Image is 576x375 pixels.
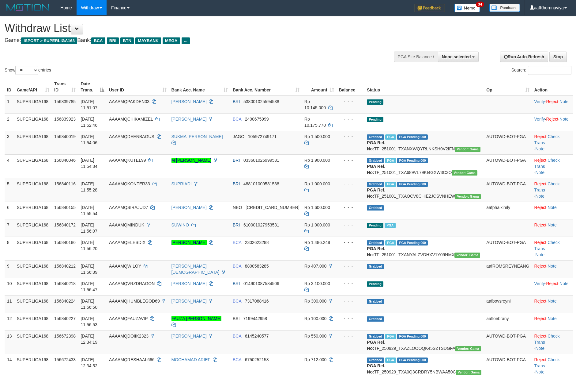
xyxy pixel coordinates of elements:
span: BCA [233,240,241,245]
span: Vendor URL: https://trx31.1velocity.biz [454,253,480,258]
span: Grabbed [367,182,384,187]
span: Rp 712.000 [304,357,326,362]
span: Marked by aafsoycanthlai [385,358,396,363]
a: Reject [546,281,558,286]
th: Balance [337,78,365,96]
td: 4 [5,154,14,178]
a: [PERSON_NAME] [171,240,207,245]
td: 9 [5,260,14,278]
a: Reject [534,205,547,210]
b: PGA Ref. No: [367,140,385,151]
span: AAAAMQCHIKAMIZEL [109,117,153,122]
td: 13 [5,330,14,354]
span: [DATE] 11:56:47 [81,281,97,292]
span: PGA Pending [397,158,428,163]
td: SUPERLIGA168 [14,96,52,114]
span: PGA Pending [397,334,428,339]
span: Grabbed [367,134,384,140]
td: · · [532,278,573,295]
div: - - - [339,181,362,187]
div: PGA Site Balance / [394,52,438,62]
span: Copy 6145240577 to clipboard [245,334,269,338]
span: PGA Pending [397,240,428,245]
a: Reject [534,158,547,163]
span: PGA Pending [397,182,428,187]
span: Copy 5859459293703475 to clipboard [246,205,299,210]
th: Bank Acc. Number: activate to sort column ascending [230,78,302,96]
td: 8 [5,237,14,260]
td: AUTOWD-BOT-PGA [484,237,532,260]
span: [DATE] 11:56:39 [81,264,97,275]
a: Reject [534,316,547,321]
span: AAAAMQFAUZAVIP [109,316,148,321]
span: 156840172 [54,222,76,227]
a: [PERSON_NAME] [171,299,207,303]
span: Rp 100.000 [304,316,326,321]
span: BCA [233,264,241,269]
a: Note [559,117,569,122]
div: - - - [339,116,362,122]
span: [DATE] 11:51:07 [81,99,97,110]
span: Rp 1.000.000 [304,222,330,227]
span: Pending [367,117,383,122]
span: Copy 2400675999 to clipboard [245,117,269,122]
a: Reject [534,334,547,338]
label: Show entries [5,66,51,75]
b: PGA Ref. No: [367,340,385,351]
span: Grabbed [367,240,384,245]
td: 11 [5,295,14,313]
div: - - - [339,263,362,269]
th: Bank Acc. Name: activate to sort column ascending [169,78,230,96]
td: · [532,260,573,278]
a: Reject [534,299,547,303]
td: SUPERLIGA168 [14,237,52,260]
h4: Game: Bank: [5,37,378,44]
span: Copy 7199442958 to clipboard [243,316,267,321]
span: Pending [367,281,383,287]
span: 156840046 [54,158,76,163]
img: Button%20Memo.svg [454,4,480,12]
a: Check Trans [534,357,560,368]
a: Note [559,99,569,104]
span: Vendor URL: https://trx31.1velocity.biz [455,194,481,199]
a: [PERSON_NAME] [171,99,207,104]
a: Check Trans [534,181,560,192]
span: 156840212 [54,264,76,269]
th: Action [532,78,573,96]
a: FAUZA [PERSON_NAME] [171,316,221,321]
span: [DATE] 11:54:34 [81,158,97,169]
th: Game/API: activate to sort column ascending [14,78,52,96]
a: SUKMA [PERSON_NAME] [171,134,223,139]
span: Grabbed [367,158,384,163]
div: - - - [339,239,362,245]
td: SUPERLIGA168 [14,330,52,354]
span: Rp 1.600.000 [304,205,330,210]
a: Reject [534,357,547,362]
a: Check Trans [534,134,560,145]
span: AAAAMQRESHAAL666 [109,357,155,362]
span: Pending [367,223,383,228]
span: BRI [233,181,240,186]
a: Verify [534,99,545,104]
span: Copy 6750252158 to clipboard [245,357,269,362]
span: AAAAMQHUMBLEGOD69 [109,299,160,303]
a: Note [535,346,544,351]
a: MOCHAMAD ARIEF [171,357,211,362]
div: - - - [339,222,362,228]
span: Grabbed [367,316,384,322]
span: BRI [107,37,119,44]
td: · · [532,237,573,260]
span: Grabbed [367,334,384,339]
span: AAAAMQVRZDRAGON [109,281,155,286]
td: · · [532,131,573,154]
td: SUPERLIGA168 [14,295,52,313]
span: BCA [233,334,241,338]
select: Showentries [15,66,38,75]
span: AAAAMQWILOY [109,264,141,269]
span: Marked by aafsengchandara [385,182,396,187]
td: · · [532,154,573,178]
a: Note [548,316,557,321]
b: PGA Ref. No: [367,246,385,257]
td: TF_251001_TXANXWQYRLNKSH0V2IFN [364,131,484,154]
span: Copy 610001027953531 to clipboard [243,222,279,227]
